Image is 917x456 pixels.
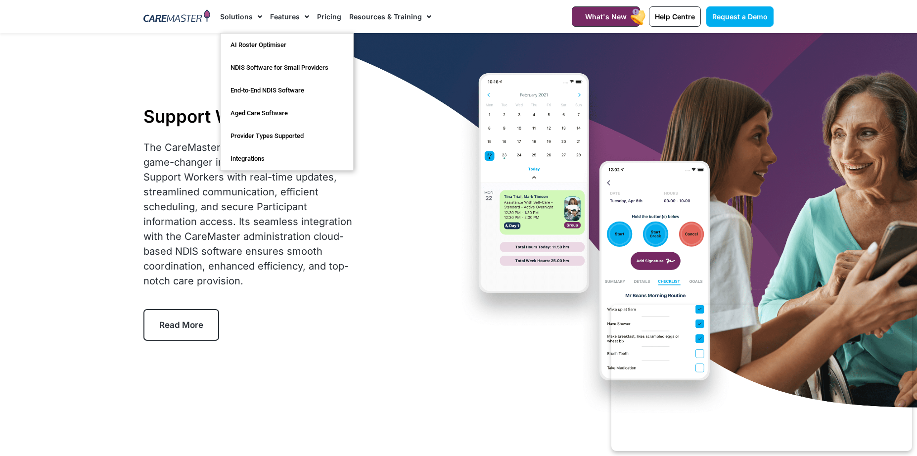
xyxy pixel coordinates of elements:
[706,6,774,27] a: Request a Demo
[649,6,701,27] a: Help Centre
[712,12,768,21] span: Request a Demo
[572,6,640,27] a: What's New
[221,147,353,170] a: Integrations
[143,106,358,127] h1: Support Worker App
[585,12,627,21] span: What's New
[159,320,203,330] span: Read More
[220,33,354,171] ul: Solutions
[221,102,353,125] a: Aged Care Software
[221,56,353,79] a: NDIS Software for Small Providers
[143,140,358,288] div: The CareMaster Support Worker App is a game-changer in care delivery. It empowers Support Workers...
[221,79,353,102] a: End-to-End NDIS Software
[221,34,353,56] a: AI Roster Optimiser
[655,12,695,21] span: Help Centre
[143,309,219,341] a: Read More
[221,125,353,147] a: Provider Types Supported
[143,9,210,24] img: CareMaster Logo
[611,305,912,451] iframe: Popup CTA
